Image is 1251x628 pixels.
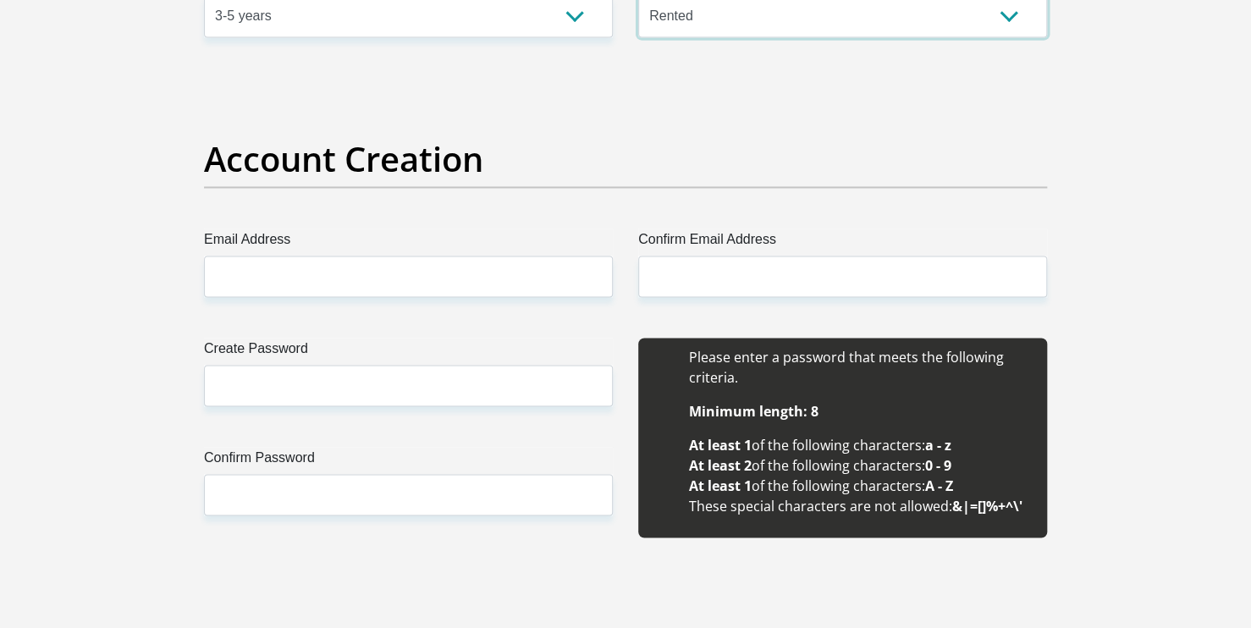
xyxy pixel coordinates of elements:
[204,447,613,474] label: Confirm Password
[204,338,613,365] label: Create Password
[689,346,1030,387] li: Please enter a password that meets the following criteria.
[925,476,953,494] b: A - Z
[689,455,752,474] b: At least 2
[204,229,613,256] label: Email Address
[204,365,613,406] input: Create Password
[689,454,1030,475] li: of the following characters:
[689,476,752,494] b: At least 1
[952,496,1022,515] b: &|=[]%+^\'
[204,139,1047,179] h2: Account Creation
[689,401,818,420] b: Minimum length: 8
[689,434,1030,454] li: of the following characters:
[638,256,1047,297] input: Confirm Email Address
[925,435,951,454] b: a - z
[204,256,613,297] input: Email Address
[638,229,1047,256] label: Confirm Email Address
[925,455,951,474] b: 0 - 9
[689,495,1030,515] li: These special characters are not allowed:
[689,435,752,454] b: At least 1
[204,474,613,515] input: Confirm Password
[689,475,1030,495] li: of the following characters:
